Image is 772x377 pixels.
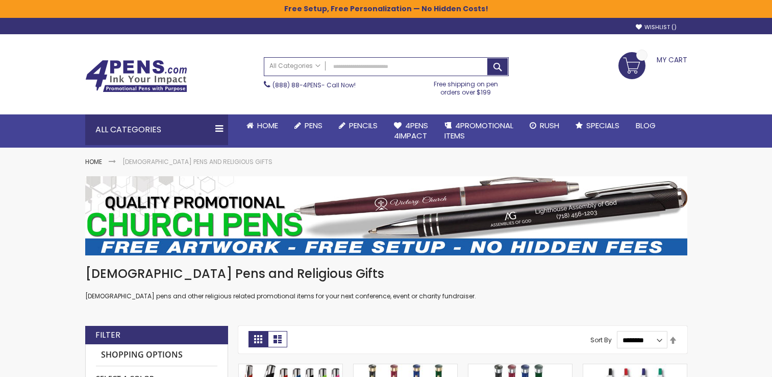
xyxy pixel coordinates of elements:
span: - Call Now! [272,81,356,89]
a: Rush [521,114,567,137]
a: 4PROMOTIONALITEMS [436,114,521,148]
strong: [DEMOGRAPHIC_DATA] Pens and Religious Gifts [122,157,272,166]
a: Wishlist [636,23,677,31]
img: Church Pens and Religious Gifts [85,176,687,255]
a: Specials [567,114,628,137]
a: Paramount Custom Metal Stylus® Pens -Special Offer [239,364,342,372]
strong: Shopping Options [96,344,217,366]
span: Blog [636,120,656,131]
a: Pens [286,114,331,137]
a: Gripped Slimster Pen [583,364,687,372]
a: 4Pens4impact [386,114,436,148]
img: 4Pens Custom Pens and Promotional Products [85,60,187,92]
span: Pencils [349,120,378,131]
a: Aura Collection - Garland® USA Made Hefty High Gloss Chrome Accents Pearlescent Dome Ballpoint Me... [468,364,572,372]
label: Sort By [590,336,612,344]
span: 4Pens 4impact [394,120,428,141]
span: Specials [586,120,619,131]
div: All Categories [85,114,228,145]
span: Rush [540,120,559,131]
a: Aura Collection - Garland® USA Made Hefty High Gloss Gold Accents Pearlescent Dome Ballpoint Meta... [354,364,457,372]
span: 4PROMOTIONAL ITEMS [444,120,513,141]
a: (888) 88-4PENS [272,81,321,89]
span: Home [257,120,278,131]
div: [DEMOGRAPHIC_DATA] pens and other religious related promotional items for your next conference, e... [85,266,687,301]
a: Blog [628,114,664,137]
span: Pens [305,120,322,131]
strong: Filter [95,329,120,341]
span: All Categories [269,62,320,70]
a: Pencils [331,114,386,137]
h1: [DEMOGRAPHIC_DATA] Pens and Religious Gifts [85,266,687,282]
a: All Categories [264,58,326,75]
a: Home [238,114,286,137]
strong: Grid [248,331,268,347]
a: Home [85,157,102,166]
div: Free shipping on pen orders over $199 [423,76,509,97]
